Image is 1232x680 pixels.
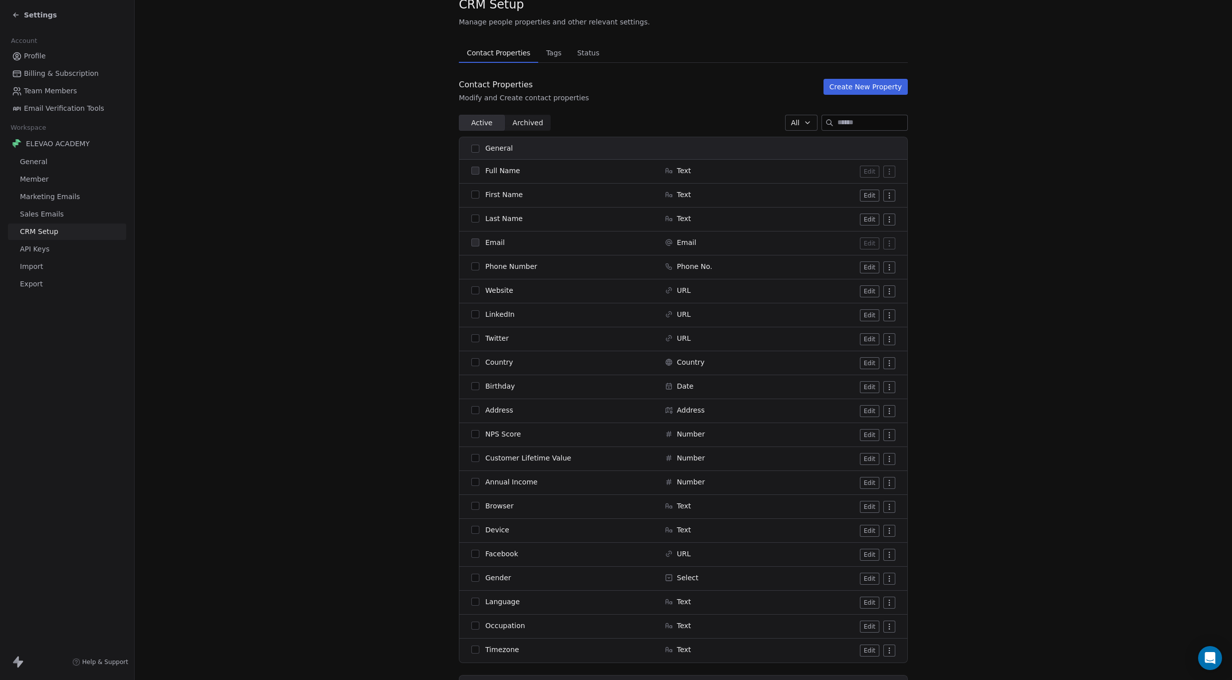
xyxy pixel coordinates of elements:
[8,154,126,170] a: General
[485,190,523,200] span: First Name
[20,157,47,167] span: General
[860,214,879,226] button: Edit
[860,309,879,321] button: Edit
[8,100,126,117] a: Email Verification Tools
[485,549,518,559] span: Facebook
[6,33,41,48] span: Account
[24,103,104,114] span: Email Verification Tools
[677,333,691,343] span: URL
[24,86,77,96] span: Team Members
[8,206,126,223] a: Sales Emails
[860,525,879,537] button: Edit
[860,333,879,345] button: Edit
[8,241,126,257] a: API Keys
[860,477,879,489] button: Edit
[8,48,126,64] a: Profile
[860,573,879,585] button: Edit
[485,645,519,655] span: Timezone
[860,429,879,441] button: Edit
[20,244,49,254] span: API Keys
[485,214,523,224] span: Last Name
[8,224,126,240] a: CRM Setup
[485,261,537,271] span: Phone Number
[485,166,520,176] span: Full Name
[459,79,589,91] div: Contact Properties
[24,51,46,61] span: Profile
[791,118,800,128] span: All
[542,46,566,60] span: Tags
[485,453,571,463] span: Customer Lifetime Value
[860,381,879,393] button: Edit
[677,597,691,607] span: Text
[459,93,589,103] div: Modify and Create contact properties
[677,405,705,415] span: Address
[677,621,691,631] span: Text
[20,227,58,237] span: CRM Setup
[20,279,43,289] span: Export
[485,309,515,319] span: LinkedIn
[677,645,691,655] span: Text
[24,10,57,20] span: Settings
[485,237,505,247] span: Email
[485,429,521,439] span: NPS Score
[20,174,49,185] span: Member
[485,477,538,487] span: Annual Income
[8,276,126,292] a: Export
[677,190,691,200] span: Text
[485,285,513,295] span: Website
[677,285,691,295] span: URL
[485,405,513,415] span: Address
[20,209,64,220] span: Sales Emails
[6,120,50,135] span: Workspace
[860,261,879,273] button: Edit
[26,139,90,149] span: ELEVAO ACADEMY
[463,46,534,60] span: Contact Properties
[12,10,57,20] a: Settings
[8,171,126,188] a: Member
[8,258,126,275] a: Import
[860,645,879,657] button: Edit
[677,381,693,391] span: Date
[485,573,511,583] span: Gender
[485,597,520,607] span: Language
[573,46,604,60] span: Status
[677,261,712,271] span: Phone No.
[677,477,705,487] span: Number
[12,139,22,149] img: cropped-elevao_favicon-512x512.png
[860,453,879,465] button: Edit
[485,333,509,343] span: Twitter
[677,525,691,535] span: Text
[20,192,80,202] span: Marketing Emails
[860,285,879,297] button: Edit
[860,621,879,633] button: Edit
[8,83,126,99] a: Team Members
[72,658,128,666] a: Help & Support
[860,237,879,249] button: Edit
[485,525,509,535] span: Device
[677,357,705,367] span: Country
[860,549,879,561] button: Edit
[459,17,650,27] span: Manage people properties and other relevant settings.
[8,65,126,82] a: Billing & Subscription
[1198,646,1222,670] div: Open Intercom Messenger
[677,237,696,247] span: Email
[485,357,513,367] span: Country
[677,573,698,583] span: Select
[860,597,879,609] button: Edit
[485,501,514,511] span: Browser
[485,381,515,391] span: Birthday
[677,214,691,224] span: Text
[860,357,879,369] button: Edit
[860,190,879,202] button: Edit
[677,166,691,176] span: Text
[24,68,99,79] span: Billing & Subscription
[860,166,879,178] button: Edit
[823,79,908,95] button: Create New Property
[677,453,705,463] span: Number
[860,501,879,513] button: Edit
[82,658,128,666] span: Help & Support
[677,429,705,439] span: Number
[485,143,513,154] span: General
[20,261,43,272] span: Import
[513,118,543,128] span: Archived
